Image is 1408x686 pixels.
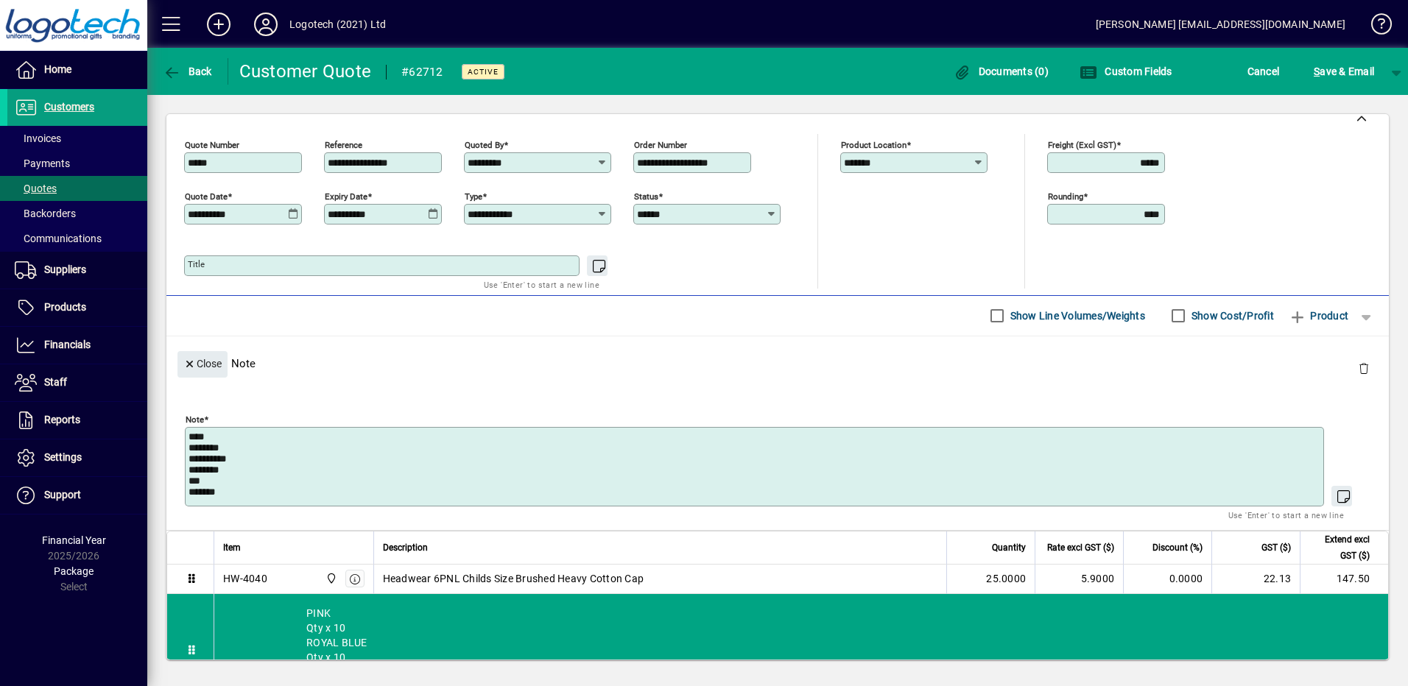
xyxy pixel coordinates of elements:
[1346,351,1381,386] button: Delete
[1360,3,1390,51] a: Knowledge Base
[54,565,94,577] span: Package
[1211,565,1300,594] td: 22.13
[177,351,228,378] button: Close
[949,58,1052,85] button: Documents (0)
[44,414,80,425] span: Reports
[1080,66,1172,77] span: Custom Fields
[1189,308,1274,323] label: Show Cost/Profit
[1076,58,1176,85] button: Custom Fields
[986,571,1026,586] span: 25.0000
[7,52,147,88] a: Home
[174,356,231,369] app-page-header-button: Close
[1044,571,1114,586] div: 5.9000
[1314,66,1320,77] span: S
[7,402,147,439] a: Reports
[322,570,339,587] span: Central
[325,191,367,201] mat-label: Expiry date
[468,67,499,77] span: Active
[1314,60,1374,83] span: ave & Email
[223,540,241,556] span: Item
[1346,361,1381,375] app-page-header-button: Delete
[15,158,70,169] span: Payments
[7,439,147,476] a: Settings
[44,451,82,463] span: Settings
[634,139,687,149] mat-label: Order number
[841,139,907,149] mat-label: Product location
[1247,60,1280,83] span: Cancel
[1306,58,1381,85] button: Save & Email
[242,11,289,38] button: Profile
[186,414,204,424] mat-label: Note
[383,540,428,556] span: Description
[7,176,147,201] a: Quotes
[185,139,239,149] mat-label: Quote number
[183,352,222,376] span: Close
[7,289,147,326] a: Products
[1047,540,1114,556] span: Rate excl GST ($)
[7,252,147,289] a: Suppliers
[289,13,386,36] div: Logotech (2021) Ltd
[147,58,228,85] app-page-header-button: Back
[634,191,658,201] mat-label: Status
[401,60,443,84] div: #62712
[1300,565,1388,594] td: 147.50
[44,339,91,350] span: Financials
[44,376,67,388] span: Staff
[7,477,147,514] a: Support
[239,60,372,83] div: Customer Quote
[7,151,147,176] a: Payments
[44,264,86,275] span: Suppliers
[1152,540,1203,556] span: Discount (%)
[325,139,362,149] mat-label: Reference
[188,259,205,269] mat-label: Title
[1048,139,1116,149] mat-label: Freight (excl GST)
[15,208,76,219] span: Backorders
[44,63,71,75] span: Home
[15,183,57,194] span: Quotes
[465,191,482,201] mat-label: Type
[7,226,147,251] a: Communications
[44,489,81,501] span: Support
[992,540,1026,556] span: Quantity
[44,301,86,313] span: Products
[7,327,147,364] a: Financials
[7,364,147,401] a: Staff
[1309,531,1370,564] span: Extend excl GST ($)
[15,132,61,144] span: Invoices
[7,126,147,151] a: Invoices
[44,101,94,113] span: Customers
[1096,13,1345,36] div: [PERSON_NAME] [EMAIL_ADDRESS][DOMAIN_NAME]
[1123,565,1211,594] td: 0.0000
[163,66,212,77] span: Back
[1261,540,1291,556] span: GST ($)
[195,11,242,38] button: Add
[7,201,147,226] a: Backorders
[1228,506,1344,523] mat-hint: Use 'Enter' to start a new line
[383,571,644,586] span: Headwear 6PNL Childs Size Brushed Heavy Cotton Cap
[1048,191,1083,201] mat-label: Rounding
[185,191,228,201] mat-label: Quote date
[1281,303,1356,329] button: Product
[15,233,102,244] span: Communications
[42,534,106,546] span: Financial Year
[1244,58,1284,85] button: Cancel
[223,571,267,586] div: HW-4040
[1007,308,1145,323] label: Show Line Volumes/Weights
[1289,304,1348,328] span: Product
[166,336,1389,390] div: Note
[465,139,504,149] mat-label: Quoted by
[484,276,599,293] mat-hint: Use 'Enter' to start a new line
[953,66,1049,77] span: Documents (0)
[159,58,216,85] button: Back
